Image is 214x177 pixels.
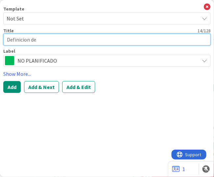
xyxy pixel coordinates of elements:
[16,28,211,34] div: 14 / 128
[17,56,196,65] span: NO PLANIFICADO
[14,1,30,9] span: Support
[62,81,95,93] button: Add & Edit
[3,70,211,78] a: Show More...
[24,81,59,93] button: Add & Next
[3,81,21,93] button: Add
[3,34,211,45] textarea: Definicion de
[172,165,185,173] a: 1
